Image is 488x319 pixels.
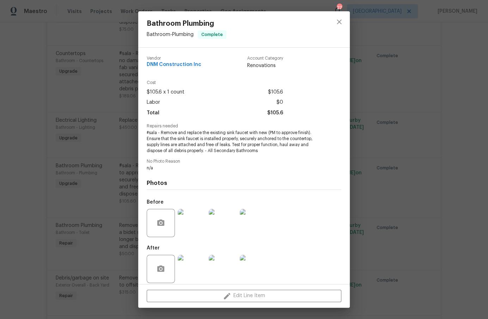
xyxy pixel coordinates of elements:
span: #sala - Remove and replace the existing sink faucet with new (PM to approve finish). Ensure that ... [147,130,322,154]
span: $0 [276,97,283,108]
span: $105.6 [267,108,283,118]
h5: Before [147,200,164,205]
span: Labor [147,97,160,108]
span: Bathroom - Plumbing [147,32,194,37]
span: $105.6 [268,87,283,97]
span: Bathroom Plumbing [147,20,226,28]
span: No Photo Reason [147,159,341,164]
button: close [331,13,348,30]
span: Repairs needed [147,124,341,128]
h5: After [147,246,160,251]
span: DNM Construction Inc [147,62,201,67]
span: Renovations [247,62,283,69]
span: Complete [199,31,226,38]
span: Vendor [147,56,201,61]
span: Cost [147,80,283,85]
div: 27 [337,4,342,11]
span: Account Category [247,56,283,61]
span: $105.6 x 1 count [147,87,184,97]
h4: Photos [147,180,341,187]
span: n/a [147,165,322,171]
span: Total [147,108,159,118]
